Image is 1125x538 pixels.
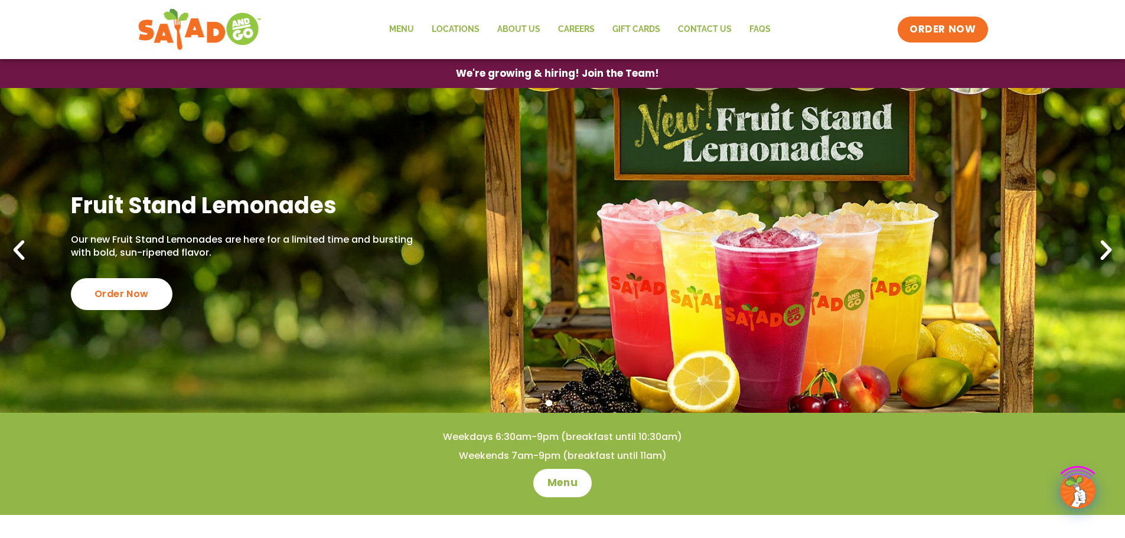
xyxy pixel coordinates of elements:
a: ORDER NOW [898,17,987,43]
nav: Menu [380,16,780,43]
span: Go to slide 3 [573,400,579,406]
a: Menu [533,469,592,497]
a: Locations [423,16,488,43]
a: Menu [380,16,423,43]
a: Careers [549,16,604,43]
p: Our new Fruit Stand Lemonades are here for a limited time and bursting with bold, sun-ripened fla... [71,233,419,260]
span: Menu [547,476,578,490]
a: Contact Us [669,16,741,43]
span: ORDER NOW [909,22,976,37]
img: new-SAG-logo-768×292 [138,6,262,53]
span: We're growing & hiring! Join the Team! [456,69,659,79]
span: Go to slide 1 [546,400,552,406]
div: Previous slide [6,237,32,263]
h4: Weekdays 6:30am-9pm (breakfast until 10:30am) [24,431,1101,444]
a: We're growing & hiring! Join the Team! [438,60,677,87]
a: GIFT CARDS [604,16,669,43]
div: Order Now [71,278,172,310]
a: About Us [488,16,549,43]
a: FAQs [741,16,780,43]
span: Go to slide 2 [559,400,566,406]
div: Next slide [1093,237,1119,263]
h2: Fruit Stand Lemonades [71,191,419,220]
h4: Weekends 7am-9pm (breakfast until 11am) [24,449,1101,462]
